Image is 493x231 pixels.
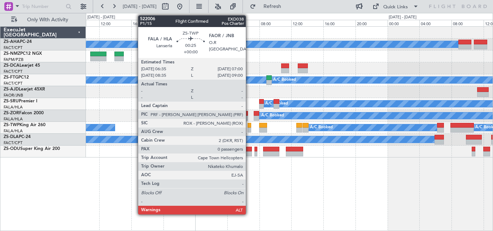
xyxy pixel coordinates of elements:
a: ZS-DCALearjet 45 [4,63,40,68]
a: ZS-TWPKing Air 260 [4,123,45,127]
div: A/C Booked [310,122,333,133]
span: ZS-ODU [4,147,20,151]
span: ZS-AHA [4,40,20,44]
span: ZS-FTG [4,75,18,80]
span: ZS-TWP [4,123,19,127]
a: ZS-ODUSuper King Air 200 [4,147,60,151]
div: A/C Booked [261,110,284,121]
span: ZS-DLA [4,135,19,139]
div: A/C Booked [273,75,296,85]
button: Refresh [247,1,290,12]
div: 12:00 [99,20,131,26]
div: 08:00 [451,20,484,26]
a: ZS-SRUPremier I [4,99,37,103]
a: ZS-AHAPC-24 [4,40,32,44]
div: [DATE] - [DATE] [87,14,115,21]
a: FACT/CPT [4,45,22,50]
div: 20:00 [163,20,196,26]
button: Quick Links [369,1,422,12]
a: FALA/HLA [4,105,23,110]
span: ZS-DCA [4,63,19,68]
a: FALA/HLA [4,128,23,134]
span: [DATE] - [DATE] [123,3,157,10]
span: ZS-AJD [4,87,19,92]
a: FACT/CPT [4,81,22,86]
span: ZS-ZOR [4,111,19,115]
div: 08:00 [259,20,292,26]
a: ZS-ZORFalcon 2000 [4,111,44,115]
a: ZS-AJDLearjet 45XR [4,87,45,92]
div: 04:00 [419,20,451,26]
a: FAOR/JNB [4,93,23,98]
span: Only With Activity [19,17,76,22]
div: 12:00 [291,20,323,26]
div: 16:00 [131,20,163,26]
span: Refresh [257,4,288,9]
div: 20:00 [355,20,388,26]
div: 00:00 [388,20,420,26]
div: Quick Links [383,4,408,11]
div: 00:00 [195,20,227,26]
a: FACT/CPT [4,69,22,74]
span: ZS-SRU [4,99,19,103]
a: ZS-DLAPC-24 [4,135,31,139]
input: Trip Number [22,1,64,12]
div: 04:00 [227,20,259,26]
a: FACT/CPT [4,140,22,146]
a: ZS-FTGPC12 [4,75,29,80]
div: A/C Booked [265,98,288,109]
span: ZS-NMZ [4,52,20,56]
div: 16:00 [323,20,355,26]
a: ZS-NMZPC12 NGX [4,52,42,56]
div: [DATE] - [DATE] [196,14,224,21]
a: FALA/HLA [4,116,23,122]
a: FAPM/PZB [4,57,23,62]
div: [DATE] - [DATE] [389,14,416,21]
button: Only With Activity [8,14,78,26]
